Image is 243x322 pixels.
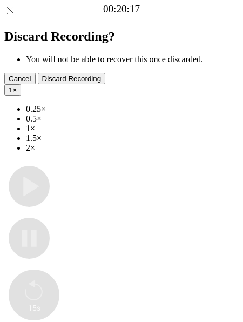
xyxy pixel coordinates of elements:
a: 00:20:17 [103,3,140,15]
li: 0.25× [26,104,239,114]
li: 1.5× [26,133,239,143]
button: Cancel [4,73,36,84]
li: 0.5× [26,114,239,124]
h2: Discard Recording? [4,29,239,44]
button: 1× [4,84,21,96]
span: 1 [9,86,12,94]
li: You will not be able to recover this once discarded. [26,55,239,64]
button: Discard Recording [38,73,106,84]
li: 1× [26,124,239,133]
li: 2× [26,143,239,153]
